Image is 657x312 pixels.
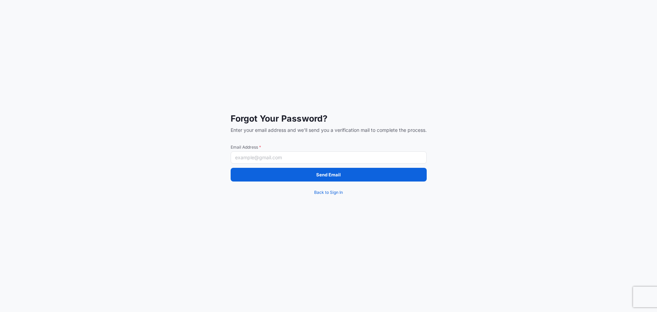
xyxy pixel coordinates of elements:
[231,168,427,182] button: Send Email
[316,171,341,178] p: Send Email
[231,151,427,164] input: example@gmail.com
[231,145,427,150] span: Email Address
[314,189,343,196] span: Back to Sign In
[231,186,427,199] a: Back to Sign In
[231,127,427,134] span: Enter your email address and we'll send you a verification mail to complete the process.
[231,113,427,124] span: Forgot Your Password?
